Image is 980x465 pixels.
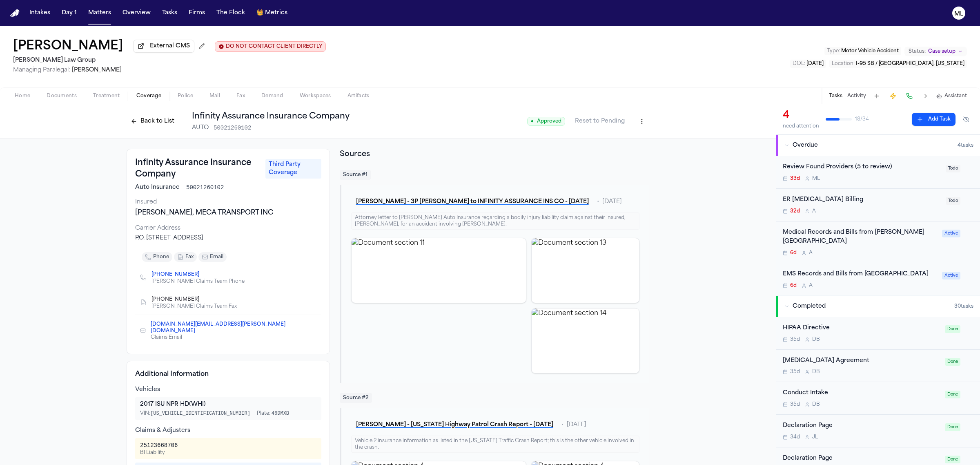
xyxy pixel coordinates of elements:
button: phone [142,252,172,262]
div: P.O. [STREET_ADDRESS] [135,234,321,242]
button: email [198,252,227,262]
button: Edit Type: Motor Vehicle Accident [824,47,901,55]
button: Matters [85,6,114,20]
span: [PERSON_NAME] [72,67,122,73]
img: Finch Logo [10,9,20,17]
span: Status: [909,48,926,55]
div: Open task: Medical Records and Bills from Jackson Memorial Hospital [776,221,980,264]
span: 32d [790,208,800,215]
span: D B [812,401,820,408]
span: Third Party Coverage [265,159,321,179]
span: email [210,254,223,260]
span: 18 / 34 [855,116,869,123]
span: M L [812,175,820,182]
a: [DOMAIN_NAME][EMAIL_ADDRESS][PERSON_NAME][DOMAIN_NAME] [151,321,310,334]
span: External CMS [150,42,190,50]
button: Edit matter name [13,39,123,54]
div: Open task: Conduct Intake [776,382,980,415]
span: Treatment [93,93,120,99]
h4: Additional Information [135,369,321,379]
button: Change status from Case setup [904,47,967,56]
div: Declaration Page [783,454,940,463]
button: fax [174,252,197,262]
span: 35d [790,401,800,408]
button: Day 1 [58,6,80,20]
span: Overdue [793,141,818,150]
div: Review Found Providers (5 to review) [783,163,941,172]
span: phone [153,254,169,260]
span: Completed [793,302,826,311]
span: Mail [209,93,220,99]
div: Insured [135,198,321,206]
h1: [PERSON_NAME] [13,39,123,54]
span: DOL : [793,61,805,66]
img: Document section 13 [532,238,639,303]
button: Tasks [159,6,180,20]
span: Assistant [944,93,967,99]
button: Back to List [127,115,178,128]
div: Open task: Declaration Page [776,415,980,447]
span: Documents [47,93,77,99]
span: fax [185,254,194,260]
span: D B [812,369,820,375]
span: Managing Paralegal: [13,67,70,73]
button: Hide completed tasks (⌘⇧H) [959,113,973,126]
div: Carrier Address [135,224,321,232]
span: Case setup [928,48,955,55]
h2: Sources [340,149,649,160]
div: [PERSON_NAME] Claims Team Phone [151,278,245,285]
a: Intakes [26,6,53,20]
button: Add Task [912,113,955,126]
span: 6d [790,250,797,256]
div: Attorney letter to [PERSON_NAME] Auto Insurance regarding a bodily injury liability claim against... [351,212,639,230]
div: EMS Records and Bills from [GEOGRAPHIC_DATA] [783,270,937,279]
h2: [PERSON_NAME] Law Group [13,56,326,65]
div: 4 [783,109,819,122]
div: [PERSON_NAME] Claims Team Fax [151,303,237,310]
div: need attention [783,123,819,130]
span: D B [812,336,820,343]
span: Done [945,358,960,366]
button: External CMS [133,40,194,53]
span: Todo [946,197,960,205]
span: 46DMXB [272,411,289,416]
div: [PERSON_NAME], MECA TRANSPORT INC [135,208,321,218]
button: Add Task [871,90,882,102]
button: Completed30tasks [776,296,980,317]
button: crownMetrics [253,6,291,20]
div: Claims Email [151,334,316,341]
button: Overview [119,6,154,20]
span: 34d [790,434,800,440]
div: HIPAA Directive [783,324,940,333]
div: View document section 11 [351,238,526,303]
a: [PHONE_NUMBER] [151,271,199,278]
div: 25123668706 [140,441,178,449]
span: Active [942,230,960,237]
span: Active [942,272,960,279]
span: Done [945,423,960,431]
h1: Infinity Assurance Insurance Company [192,111,350,122]
button: Edit DOL: 2025-08-09 [790,60,826,68]
div: Open task: ER Radiology Billing [776,189,980,221]
button: [PERSON_NAME] - [US_STATE] Highway Patrol Crash Report - [DATE] [351,418,558,432]
span: crown [256,9,263,17]
div: View document section 13 [531,238,639,303]
button: [PERSON_NAME] - 3P [PERSON_NAME] to INFINITY ASSURANCE INS CO - [DATE] [351,194,594,209]
span: 6d [790,282,797,289]
div: Conduct Intake [783,389,940,398]
div: Open task: Retainer Agreement [776,350,980,382]
button: Reset to Pending [570,115,630,128]
span: I-95 SB / [GEOGRAPHIC_DATA], [US_STATE] [856,61,964,66]
span: • [597,198,599,206]
span: Coverage [136,93,161,99]
button: The Flock [213,6,248,20]
text: ML [954,11,963,17]
button: Firms [185,6,208,20]
button: Edit client contact restriction [215,41,326,52]
span: Workspaces [300,93,331,99]
div: Declaration Page [783,421,940,431]
img: Document section 11 [352,238,526,303]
